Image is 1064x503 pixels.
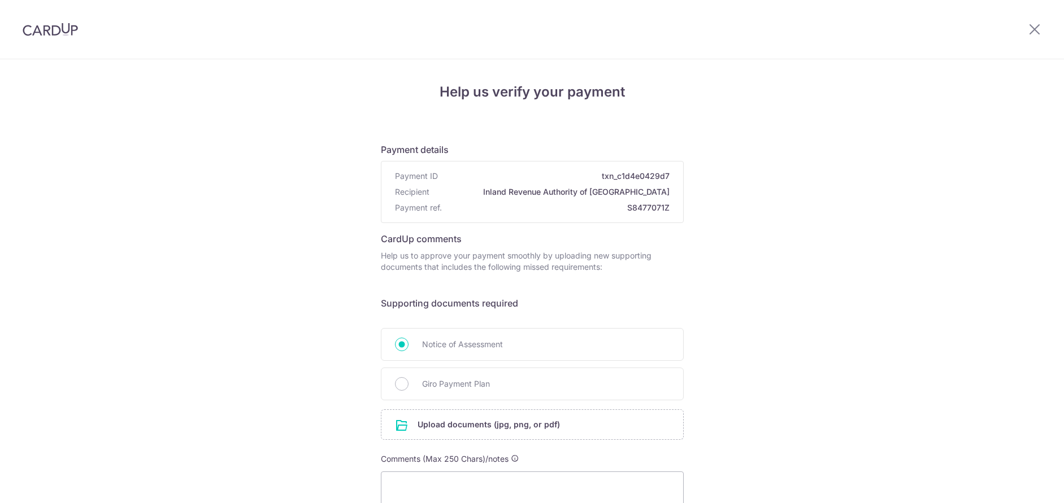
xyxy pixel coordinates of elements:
span: Inland Revenue Authority of [GEOGRAPHIC_DATA] [434,186,670,198]
span: S8477071Z [446,202,670,213]
span: Notice of Assessment [422,338,670,351]
img: CardUp [23,23,78,36]
span: Giro Payment Plan [422,377,670,391]
span: Comments (Max 250 Chars)/notes [381,454,509,463]
h6: CardUp comments [381,232,684,246]
div: Upload documents (jpg, png, or pdf) [381,409,684,440]
span: Payment ID [395,170,438,182]
h6: Supporting documents required [381,296,684,310]
h4: Help us verify your payment [381,82,684,102]
span: Payment ref. [395,202,442,213]
p: Help us to approve your payment smoothly by uploading new supporting documents that includes the ... [381,250,684,273]
span: txn_c1d4e0429d7 [442,170,670,182]
h6: Payment details [381,143,684,156]
span: Recipient [395,186,429,198]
